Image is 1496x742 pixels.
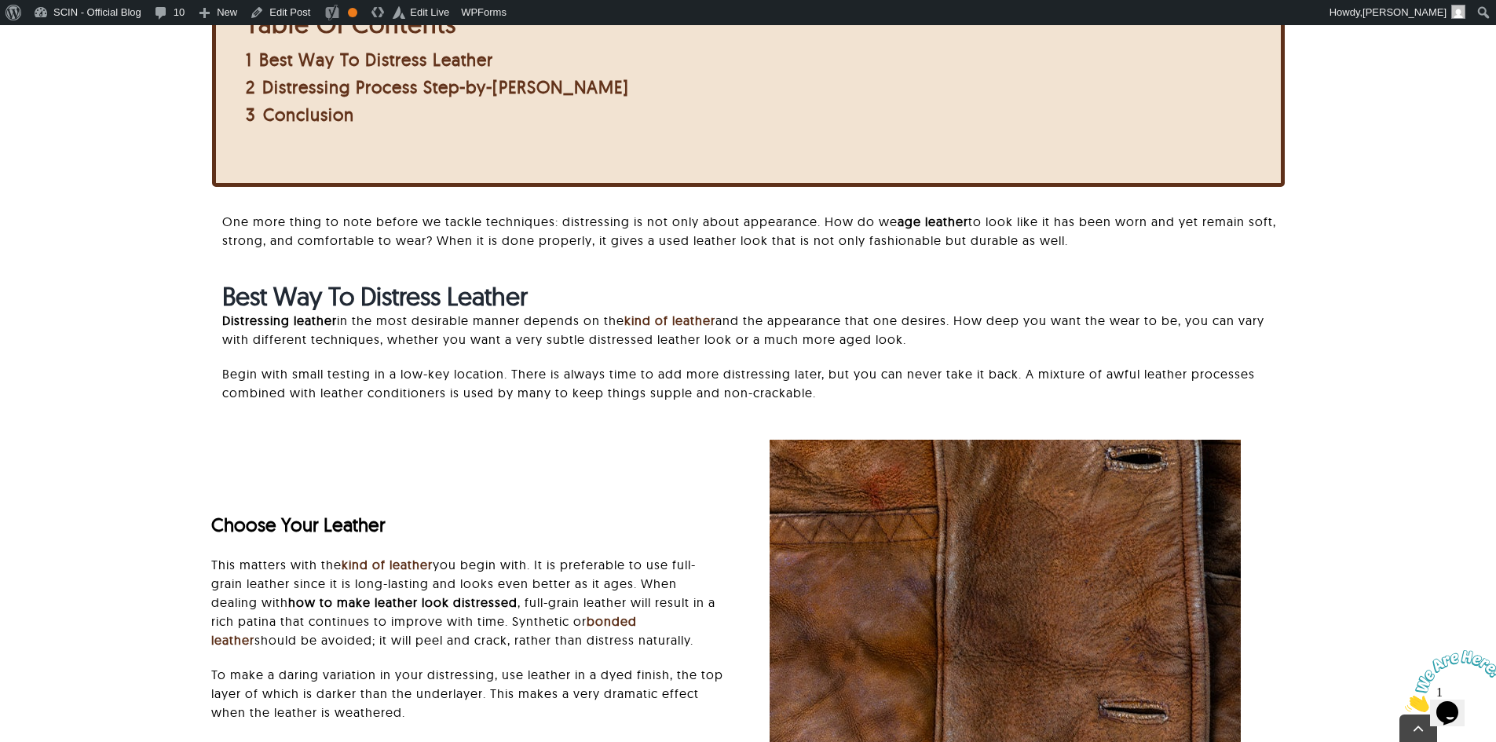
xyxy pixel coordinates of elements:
[263,104,354,126] span: Conclusion
[6,6,13,20] span: 1
[342,557,433,572] a: kind of leather
[1362,6,1447,18] span: [PERSON_NAME]
[211,555,726,649] p: This matters with the you begin with. It is preferable to use full-grain leather since it is long...
[246,49,493,71] a: 1 Best Way To Distress Leather
[222,212,1284,250] p: One more thing to note before we tackle techniques: distressing is not only about appearance. How...
[246,104,256,126] span: 3
[262,76,629,98] span: Distressing Process Step-by-[PERSON_NAME]
[246,76,255,98] span: 2
[624,313,715,328] a: kind of leather
[259,49,493,71] span: Best Way To Distress Leather
[6,6,104,68] img: Chat attention grabber
[222,364,1284,402] p: Begin with small testing in a low-key location. There is always time to add more distressing late...
[246,76,629,98] a: 2 Distressing Process Step-by-[PERSON_NAME]
[246,49,252,71] span: 1
[211,665,726,722] p: To make a daring variation in your distressing, use leather in a dyed finish, the top layer of wh...
[246,104,354,126] a: 3 Conclusion
[1399,644,1496,718] iframe: chat widget
[222,280,528,312] strong: Best Way To Distress Leather
[211,513,386,536] span: Choose Your Leather
[898,214,968,229] strong: age leather
[348,8,357,17] div: OK
[222,313,337,328] strong: Distressing leather
[288,594,518,610] strong: how to make leather look distressed
[222,311,1284,349] p: in the most desirable manner depends on the and the appearance that one desires. How deep you wan...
